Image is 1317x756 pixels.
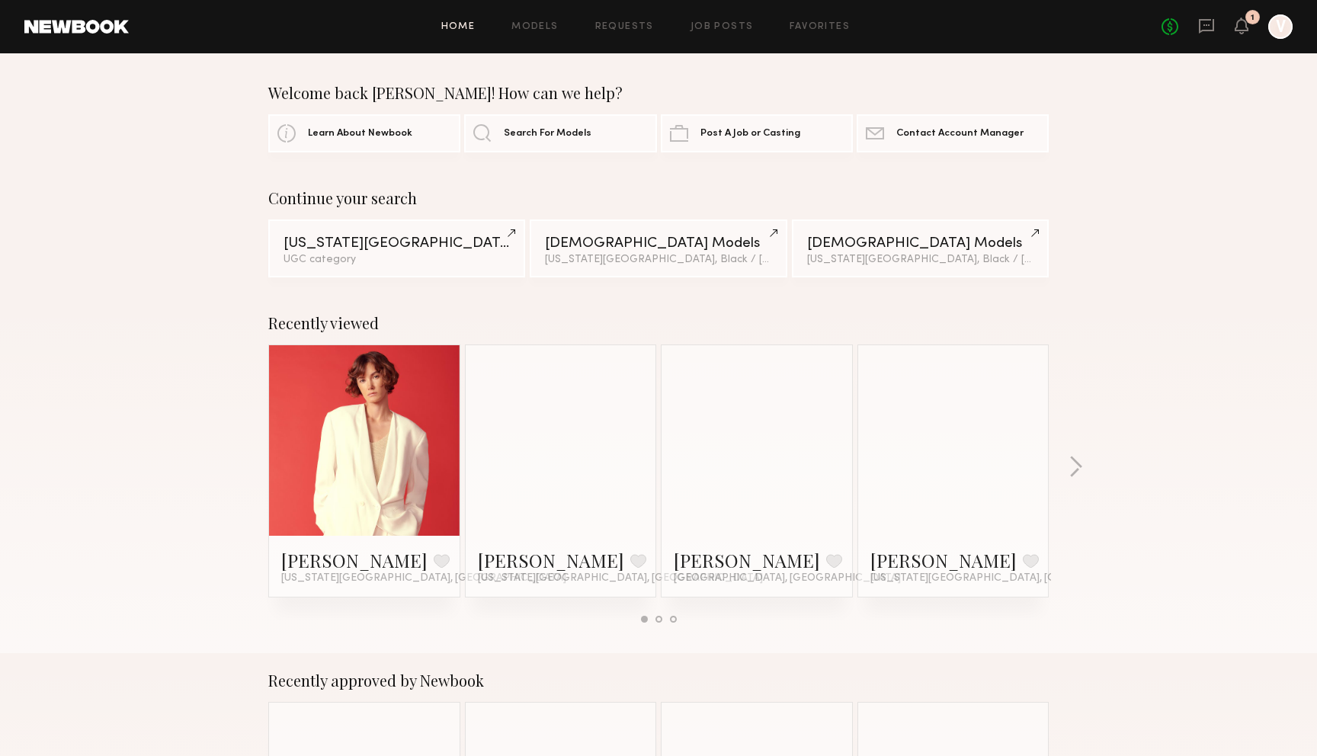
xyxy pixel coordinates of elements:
[308,129,412,139] span: Learn About Newbook
[478,572,763,585] span: [US_STATE][GEOGRAPHIC_DATA], [GEOGRAPHIC_DATA]
[268,671,1049,690] div: Recently approved by Newbook
[674,548,820,572] a: [PERSON_NAME]
[504,129,591,139] span: Search For Models
[545,255,771,265] div: [US_STATE][GEOGRAPHIC_DATA], Black / [DEMOGRAPHIC_DATA]
[870,572,1155,585] span: [US_STATE][GEOGRAPHIC_DATA], [GEOGRAPHIC_DATA]
[870,548,1017,572] a: [PERSON_NAME]
[790,22,850,32] a: Favorites
[268,219,525,277] a: [US_STATE][GEOGRAPHIC_DATA]UGC category
[284,255,510,265] div: UGC category
[896,129,1024,139] span: Contact Account Manager
[441,22,476,32] a: Home
[807,255,1033,265] div: [US_STATE][GEOGRAPHIC_DATA], Black / [DEMOGRAPHIC_DATA]
[511,22,558,32] a: Models
[464,114,656,152] a: Search For Models
[268,114,460,152] a: Learn About Newbook
[545,236,771,251] div: [DEMOGRAPHIC_DATA] Models
[595,22,654,32] a: Requests
[700,129,800,139] span: Post A Job or Casting
[674,572,901,585] span: [GEOGRAPHIC_DATA], [GEOGRAPHIC_DATA]
[268,314,1049,332] div: Recently viewed
[268,189,1049,207] div: Continue your search
[792,219,1049,277] a: [DEMOGRAPHIC_DATA] Models[US_STATE][GEOGRAPHIC_DATA], Black / [DEMOGRAPHIC_DATA]
[284,236,510,251] div: [US_STATE][GEOGRAPHIC_DATA]
[1268,14,1293,39] a: V
[530,219,787,277] a: [DEMOGRAPHIC_DATA] Models[US_STATE][GEOGRAPHIC_DATA], Black / [DEMOGRAPHIC_DATA]
[281,572,566,585] span: [US_STATE][GEOGRAPHIC_DATA], [GEOGRAPHIC_DATA]
[691,22,754,32] a: Job Posts
[478,548,624,572] a: [PERSON_NAME]
[281,548,428,572] a: [PERSON_NAME]
[807,236,1033,251] div: [DEMOGRAPHIC_DATA] Models
[268,84,1049,102] div: Welcome back [PERSON_NAME]! How can we help?
[857,114,1049,152] a: Contact Account Manager
[661,114,853,152] a: Post A Job or Casting
[1251,14,1255,22] div: 1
